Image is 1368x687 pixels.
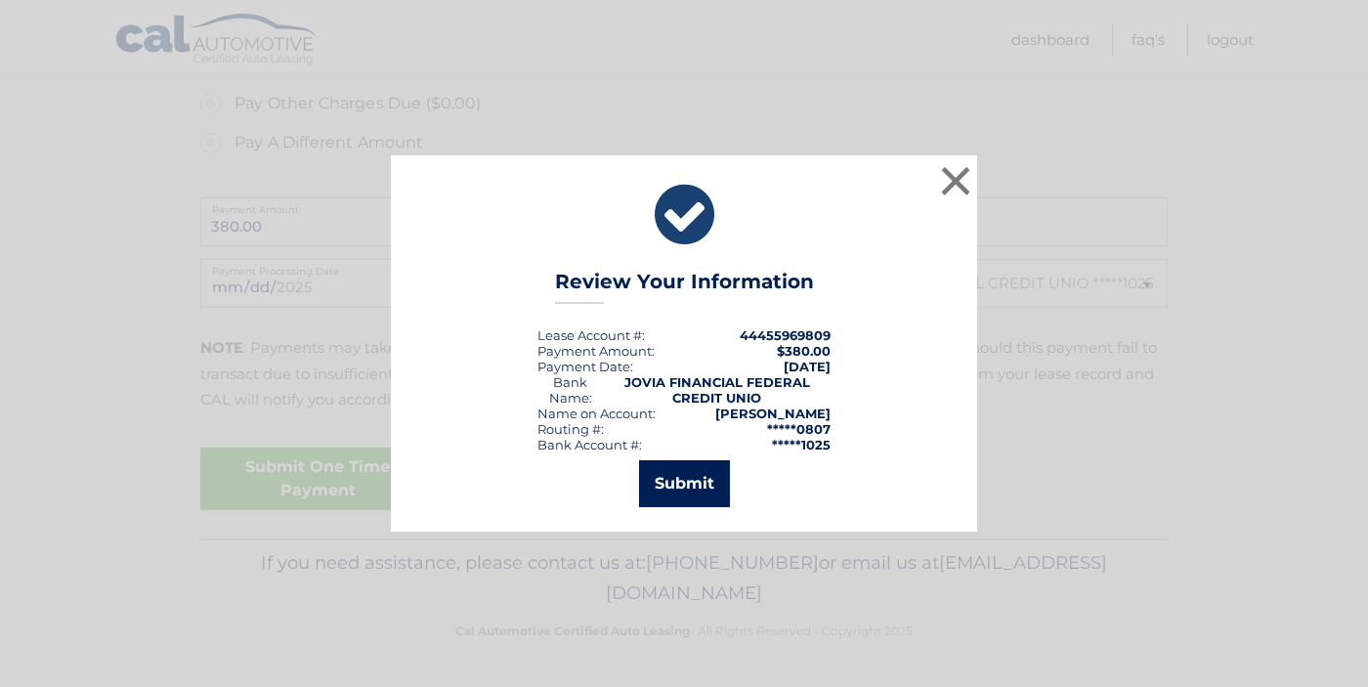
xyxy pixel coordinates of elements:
[537,421,604,437] div: Routing #:
[936,161,975,200] button: ×
[537,374,603,406] div: Bank Name:
[537,359,633,374] div: :
[740,327,831,343] strong: 44455969809
[777,343,831,359] span: $380.00
[537,406,656,421] div: Name on Account:
[537,327,645,343] div: Lease Account #:
[537,343,655,359] div: Payment Amount:
[537,437,642,452] div: Bank Account #:
[555,270,814,304] h3: Review Your Information
[624,374,810,406] strong: JOVIA FINANCIAL FEDERAL CREDIT UNIO
[537,359,630,374] span: Payment Date
[715,406,831,421] strong: [PERSON_NAME]
[639,460,730,507] button: Submit
[784,359,831,374] span: [DATE]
